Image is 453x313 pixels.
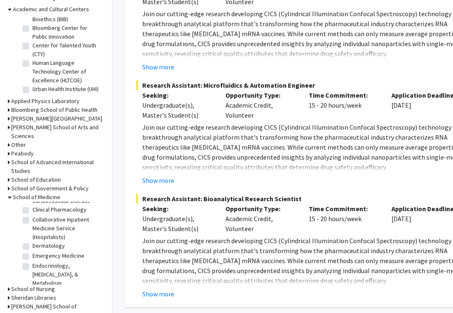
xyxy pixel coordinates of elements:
[219,90,302,120] div: Academic Credit, Volunteer
[142,100,213,120] div: Undergraduate(s), Master's Student(s)
[142,62,174,72] button: Show more
[11,106,97,114] h3: Bloomberg School of Public Health
[302,204,386,234] div: 15 - 20 hours/week
[32,6,101,24] label: [PERSON_NAME] Institute of Bioethics (BIB)
[142,90,213,100] p: Seeking:
[32,251,84,260] label: Emergency Medicine
[13,5,89,14] h3: Academic and Cultural Centers
[13,193,60,202] h3: School of Medicine
[11,114,102,123] h3: [PERSON_NAME][GEOGRAPHIC_DATA]
[309,204,379,214] p: Time Commitment:
[32,215,101,242] label: Collaborative Inpatient Medicine Service (Hospitalists)
[32,24,101,41] label: Bloomberg Center for Public Innovation
[11,175,61,184] h3: School of Education
[219,204,302,234] div: Academic Credit, Volunteer
[11,158,104,175] h3: School of Advanced International Studies
[32,242,65,250] label: Dermatology
[11,149,34,158] h3: Peabody
[225,204,296,214] p: Opportunity Type:
[11,97,79,106] h3: Applied Physics Laboratory
[11,123,104,140] h3: [PERSON_NAME] School of Arts and Sciences
[11,140,26,149] h3: Other
[32,205,87,214] label: Clinical Pharmacology
[225,90,296,100] p: Opportunity Type:
[32,59,101,85] label: Human Language Technology Center of Excellence (HLTCOE)
[142,204,213,214] p: Seeking:
[6,276,35,307] iframe: Chat
[32,41,101,59] label: Center for Talented Youth (CTY)
[32,261,101,288] label: Endocrinology, [MEDICAL_DATA], & Metabolism
[302,90,386,120] div: 15 - 20 hours/week
[142,214,213,234] div: Undergraduate(s), Master's Student(s)
[142,175,174,185] button: Show more
[32,85,99,94] label: Urban Health Institute (UHI)
[11,184,89,193] h3: School of Government & Policy
[142,289,174,299] button: Show more
[309,90,379,100] p: Time Commitment:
